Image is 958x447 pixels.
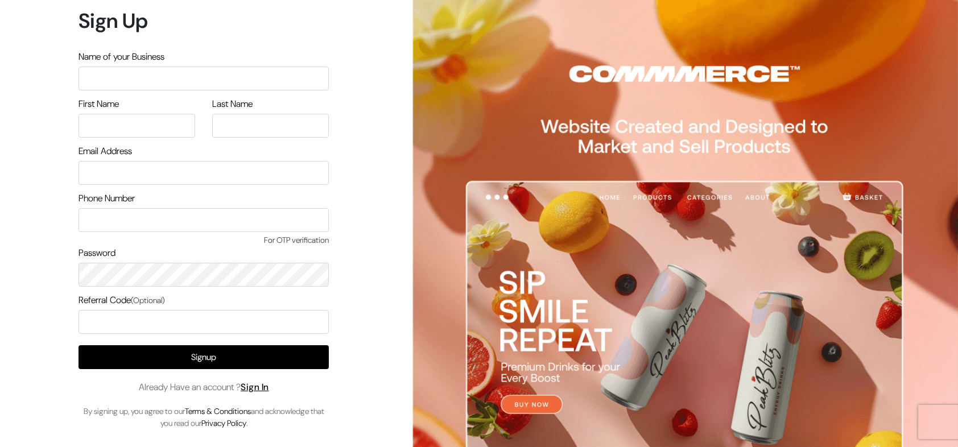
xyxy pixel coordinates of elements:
label: Referral Code [79,293,165,307]
label: Email Address [79,144,132,158]
span: For OTP verification [79,234,329,246]
label: First Name [79,97,119,111]
label: Last Name [212,97,253,111]
label: Name of your Business [79,50,164,64]
h1: Sign Up [79,9,329,33]
a: Privacy Policy [201,418,246,428]
a: Terms & Conditions [185,406,251,416]
label: Phone Number [79,192,135,205]
p: By signing up, you agree to our and acknowledge that you read our . [79,405,329,429]
a: Sign In [241,381,269,393]
span: (Optional) [131,295,165,305]
label: Password [79,246,115,260]
button: Signup [79,345,329,369]
span: Already Have an account ? [139,380,269,394]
